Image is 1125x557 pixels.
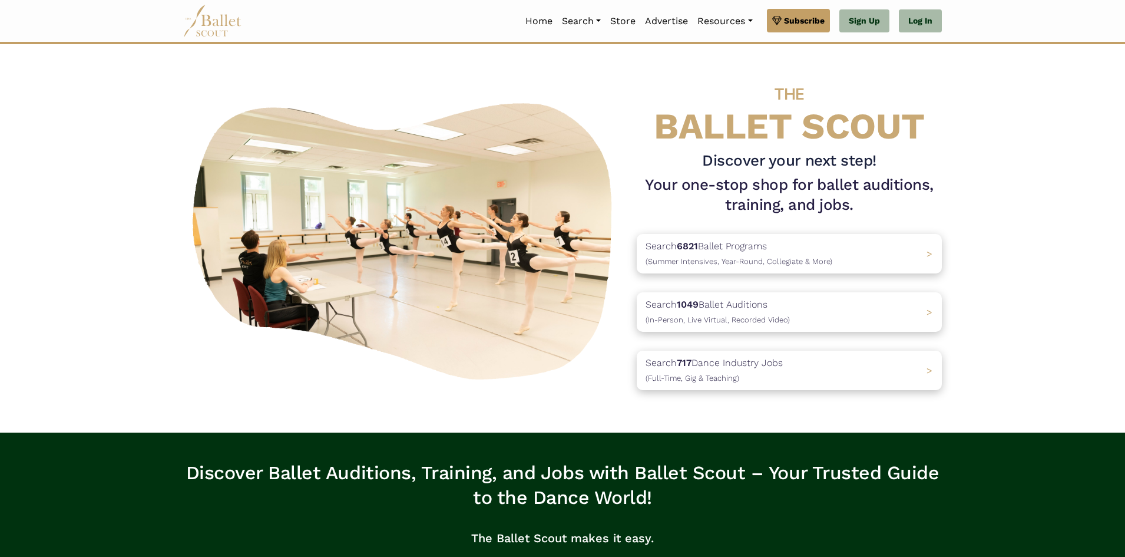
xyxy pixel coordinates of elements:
span: (Summer Intensives, Year-Round, Collegiate & More) [646,257,832,266]
a: Subscribe [767,9,830,32]
span: (In-Person, Live Virtual, Recorded Video) [646,315,790,324]
a: Home [521,9,557,34]
a: Resources [693,9,757,34]
a: Search717Dance Industry Jobs(Full-Time, Gig & Teaching) > [637,351,942,390]
span: > [927,306,932,318]
a: Search6821Ballet Programs(Summer Intensives, Year-Round, Collegiate & More)> [637,234,942,273]
p: Search Dance Industry Jobs [646,355,783,385]
span: (Full-Time, Gig & Teaching) [646,374,739,383]
h1: Your one-stop shop for ballet auditions, training, and jobs. [637,175,942,215]
h4: BALLET SCOUT [637,68,942,146]
p: The Ballet Scout makes it easy. [183,519,942,557]
b: 6821 [677,240,698,252]
p: Search Ballet Auditions [646,297,790,327]
p: Search Ballet Programs [646,239,832,269]
b: 717 [677,357,691,368]
span: > [927,365,932,376]
a: Sign Up [839,9,889,33]
h3: Discover your next step! [637,151,942,171]
span: THE [775,84,804,104]
img: A group of ballerinas talking to each other in a ballet studio [183,90,627,387]
span: Subscribe [784,14,825,27]
img: gem.svg [772,14,782,27]
a: Advertise [640,9,693,34]
b: 1049 [677,299,699,310]
a: Search [557,9,605,34]
h3: Discover Ballet Auditions, Training, and Jobs with Ballet Scout – Your Trusted Guide to the Dance... [183,461,942,510]
a: Store [605,9,640,34]
a: Search1049Ballet Auditions(In-Person, Live Virtual, Recorded Video) > [637,292,942,332]
a: Log In [899,9,942,33]
span: > [927,248,932,259]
